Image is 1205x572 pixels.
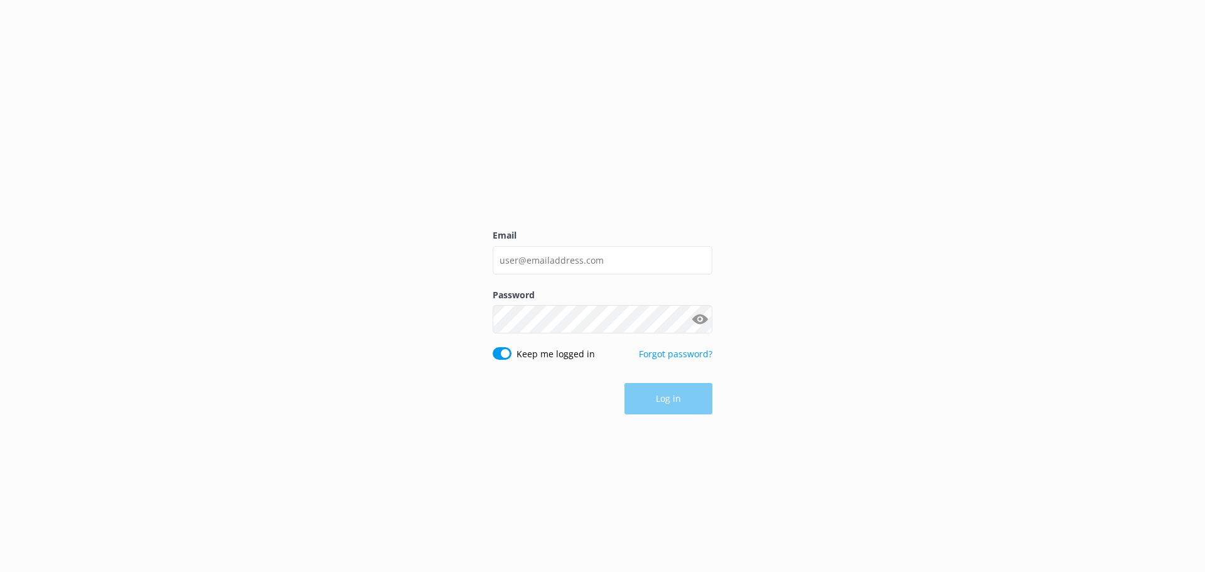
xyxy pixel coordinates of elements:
label: Password [493,288,712,302]
label: Keep me logged in [517,347,595,361]
label: Email [493,229,712,242]
input: user@emailaddress.com [493,246,712,274]
button: Show password [687,307,712,332]
a: Forgot password? [639,348,712,360]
